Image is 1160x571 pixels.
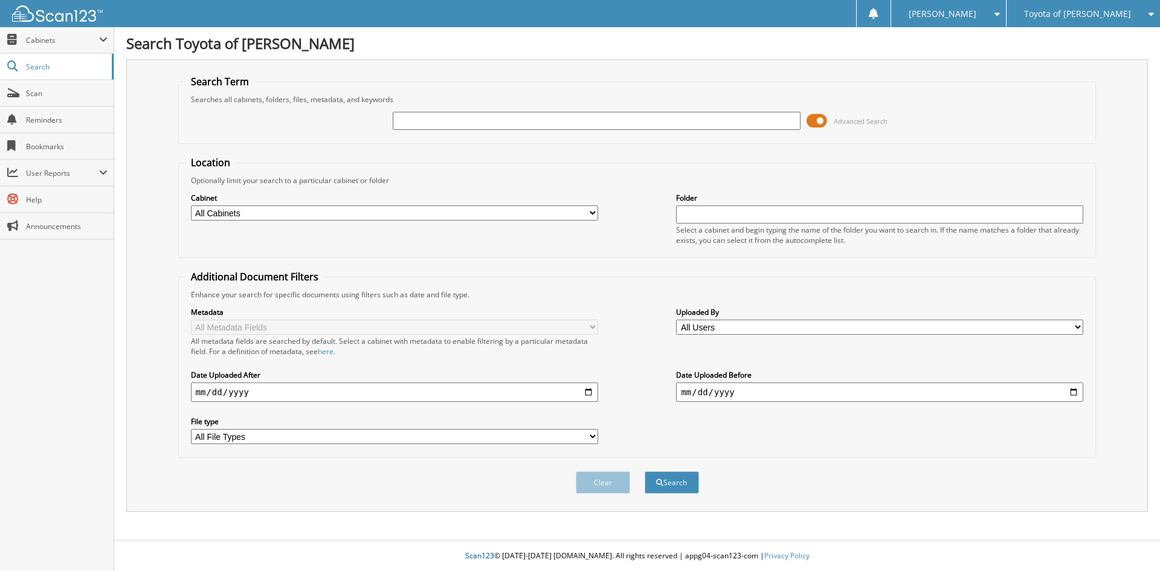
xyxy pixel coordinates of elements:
[185,270,324,283] legend: Additional Document Filters
[26,168,99,178] span: User Reports
[1024,10,1131,18] span: Toyota of [PERSON_NAME]
[676,193,1083,203] label: Folder
[465,550,494,561] span: Scan123
[834,117,888,126] span: Advanced Search
[576,471,630,494] button: Clear
[185,175,1090,185] div: Optionally limit your search to a particular cabinet or folder
[191,370,598,380] label: Date Uploaded After
[764,550,810,561] a: Privacy Policy
[26,115,108,125] span: Reminders
[26,62,106,72] span: Search
[185,94,1090,105] div: Searches all cabinets, folders, files, metadata, and keywords
[26,88,108,98] span: Scan
[26,221,108,231] span: Announcements
[909,10,976,18] span: [PERSON_NAME]
[26,35,99,45] span: Cabinets
[26,195,108,205] span: Help
[676,382,1083,402] input: end
[676,307,1083,317] label: Uploaded By
[191,382,598,402] input: start
[191,307,598,317] label: Metadata
[676,370,1083,380] label: Date Uploaded Before
[114,541,1160,571] div: © [DATE]-[DATE] [DOMAIN_NAME]. All rights reserved | appg04-scan123-com |
[1100,513,1160,571] iframe: Chat Widget
[12,5,103,22] img: scan123-logo-white.svg
[191,193,598,203] label: Cabinet
[185,75,255,88] legend: Search Term
[126,33,1148,53] h1: Search Toyota of [PERSON_NAME]
[191,336,598,356] div: All metadata fields are searched by default. Select a cabinet with metadata to enable filtering b...
[191,416,598,427] label: File type
[26,141,108,152] span: Bookmarks
[318,346,333,356] a: here
[676,225,1083,245] div: Select a cabinet and begin typing the name of the folder you want to search in. If the name match...
[185,289,1090,300] div: Enhance your search for specific documents using filters such as date and file type.
[185,156,236,169] legend: Location
[645,471,699,494] button: Search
